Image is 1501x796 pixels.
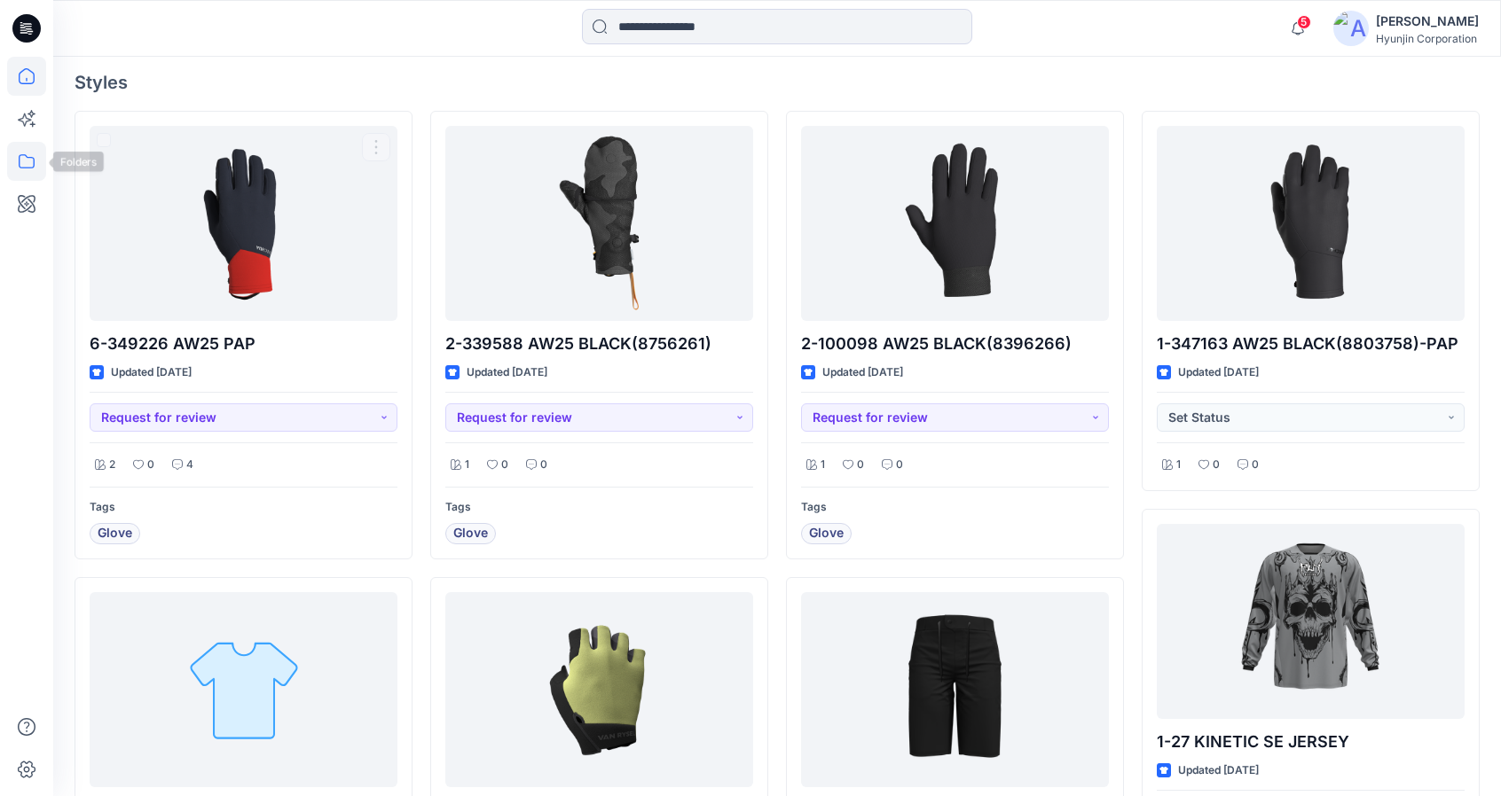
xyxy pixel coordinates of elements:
[801,332,1109,356] p: 2-100098 AW25 BLACK(8396266)
[1376,32,1479,45] div: Hyunjin Corporation
[1252,456,1259,474] p: 0
[1157,524,1465,719] a: 1-27 KINETIC SE JERSEY
[857,456,864,474] p: 0
[90,592,397,787] a: 1-347163 AW25 BLACK(8803758)-PAP
[1213,456,1220,474] p: 0
[809,523,844,544] span: Glove
[90,498,397,517] p: Tags
[453,523,488,544] span: Glove
[801,498,1109,517] p: Tags
[1297,15,1311,29] span: 5
[109,456,115,474] p: 2
[1157,730,1465,754] p: 1-27 KINETIC SE JERSEY
[1157,332,1465,356] p: 1-347163 AW25 BLACK(8803758)-PAP
[822,363,903,382] p: Updated [DATE]
[445,126,753,321] a: 2-339588 AW25 BLACK(8756261)
[1376,11,1479,32] div: [PERSON_NAME]
[801,592,1109,787] a: 1-26 ROOT SHORT
[467,363,547,382] p: Updated [DATE]
[445,332,753,356] p: 2-339588 AW25 BLACK(8756261)
[1333,11,1369,46] img: avatar
[75,72,1480,93] h4: Styles
[1178,363,1259,382] p: Updated [DATE]
[1176,456,1181,474] p: 1
[445,592,753,787] a: mitts-edr-recherche_V2
[465,456,469,474] p: 1
[186,456,193,474] p: 4
[1157,126,1465,321] a: 1-347163 AW25 BLACK(8803758)-PAP
[896,456,903,474] p: 0
[501,456,508,474] p: 0
[98,523,132,544] span: Glove
[821,456,825,474] p: 1
[540,456,547,474] p: 0
[1178,761,1259,780] p: Updated [DATE]
[90,126,397,321] a: 6-349226 AW25 PAP
[90,332,397,356] p: 6-349226 AW25 PAP
[445,498,753,517] p: Tags
[147,456,154,474] p: 0
[801,126,1109,321] a: 2-100098 AW25 BLACK(8396266)
[111,363,192,382] p: Updated [DATE]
